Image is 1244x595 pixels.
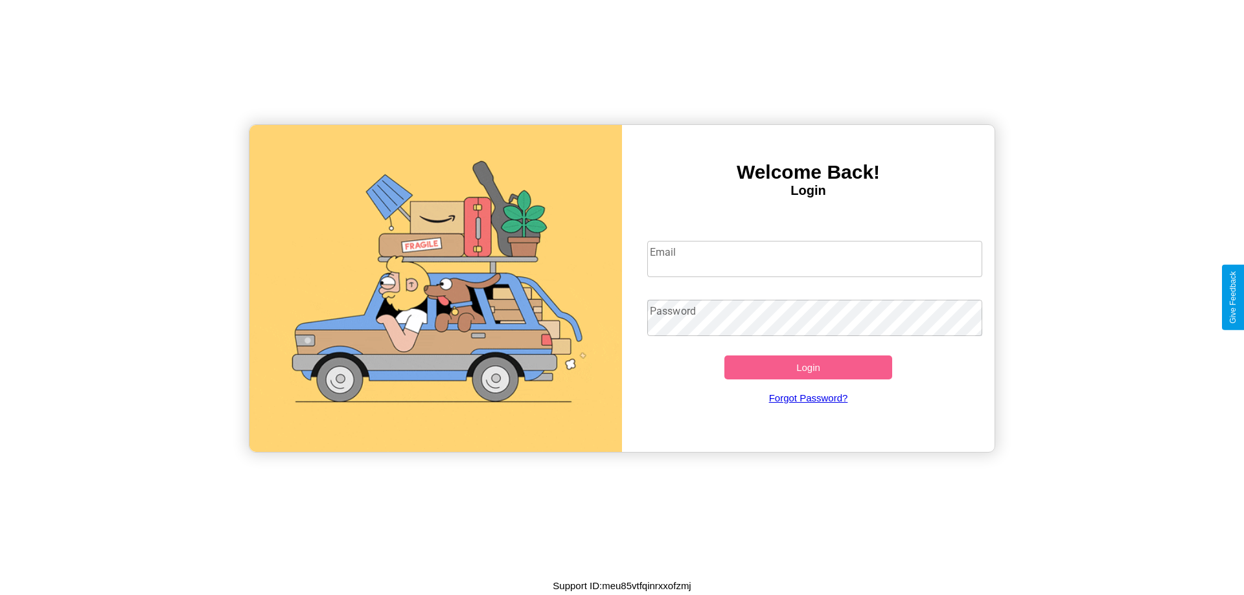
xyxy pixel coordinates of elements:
[249,125,622,452] img: gif
[553,577,691,594] p: Support ID: meu85vtfqinrxxofzmj
[641,379,976,416] a: Forgot Password?
[622,183,995,198] h4: Login
[724,355,892,379] button: Login
[622,161,995,183] h3: Welcome Back!
[1228,271,1238,324] div: Give Feedback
